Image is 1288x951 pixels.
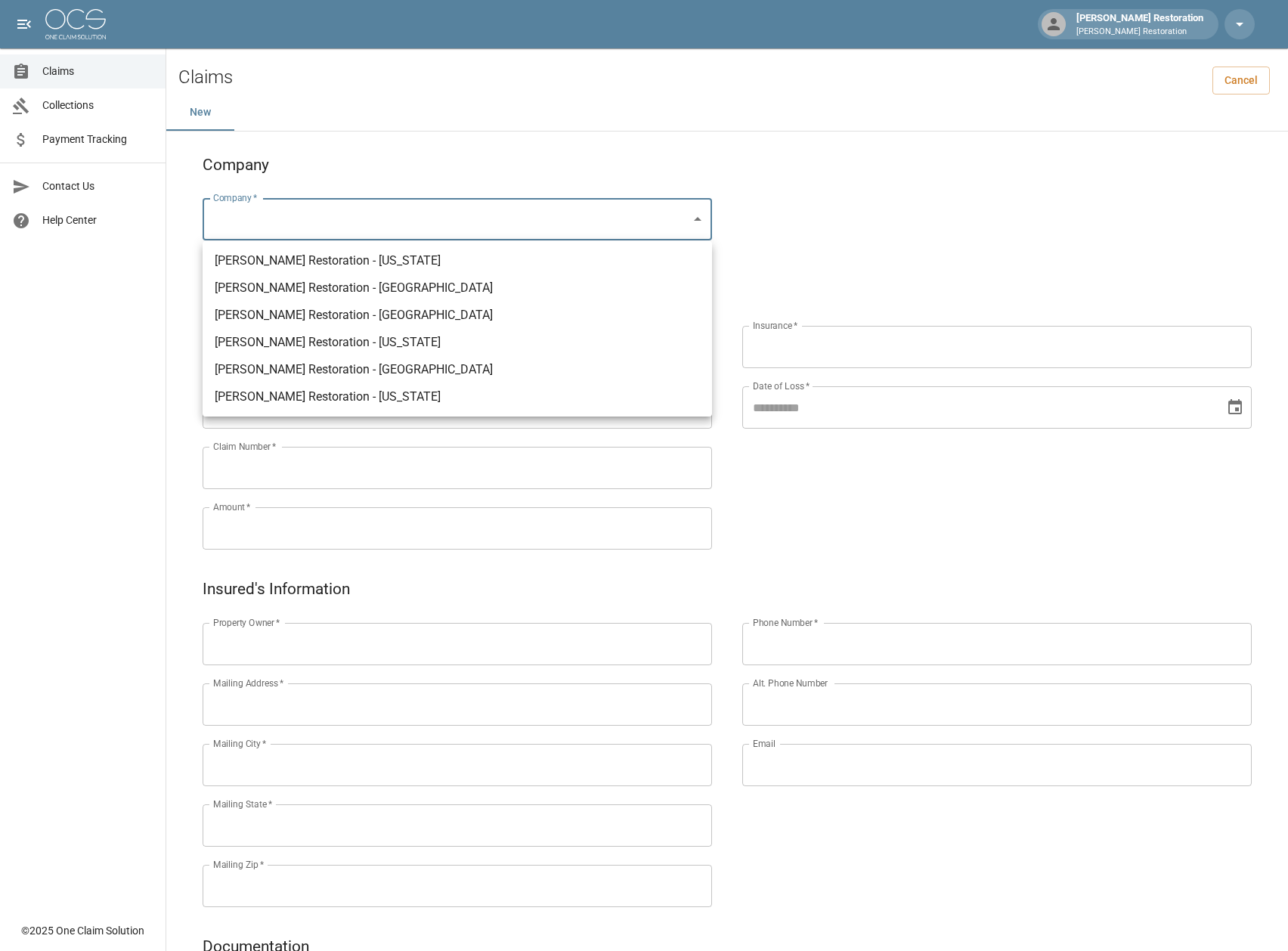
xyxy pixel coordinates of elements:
[203,383,712,410] li: [PERSON_NAME] Restoration - [US_STATE]
[203,329,712,356] li: [PERSON_NAME] Restoration - [US_STATE]
[203,302,712,329] li: [PERSON_NAME] Restoration - [GEOGRAPHIC_DATA]
[203,247,712,274] li: [PERSON_NAME] Restoration - [US_STATE]
[203,356,712,383] li: [PERSON_NAME] Restoration - [GEOGRAPHIC_DATA]
[203,274,712,302] li: [PERSON_NAME] Restoration - [GEOGRAPHIC_DATA]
